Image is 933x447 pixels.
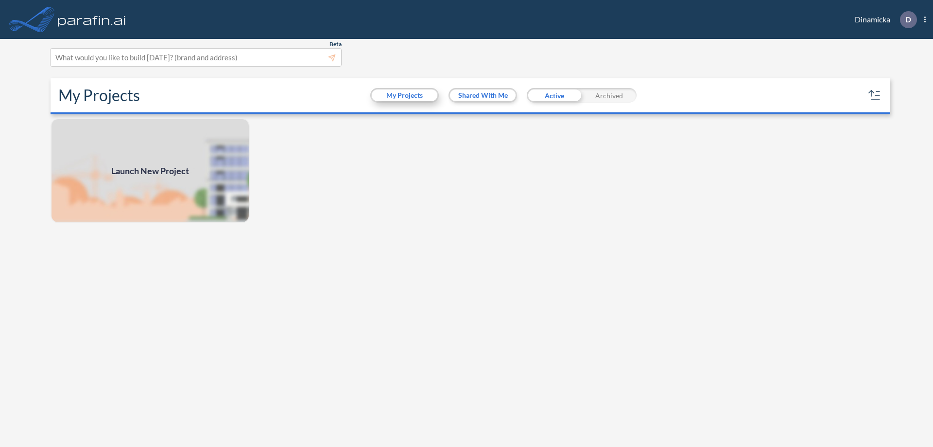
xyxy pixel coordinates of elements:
div: Dinamicka [840,11,926,28]
button: My Projects [372,89,437,101]
p: D [905,15,911,24]
div: Active [527,88,582,103]
button: Shared With Me [450,89,516,101]
span: Launch New Project [111,164,189,178]
span: Beta [329,40,342,48]
a: Launch New Project [51,118,250,223]
div: Archived [582,88,637,103]
h2: My Projects [58,86,140,105]
img: add [51,118,250,223]
button: sort [867,88,882,103]
img: logo [56,10,128,29]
